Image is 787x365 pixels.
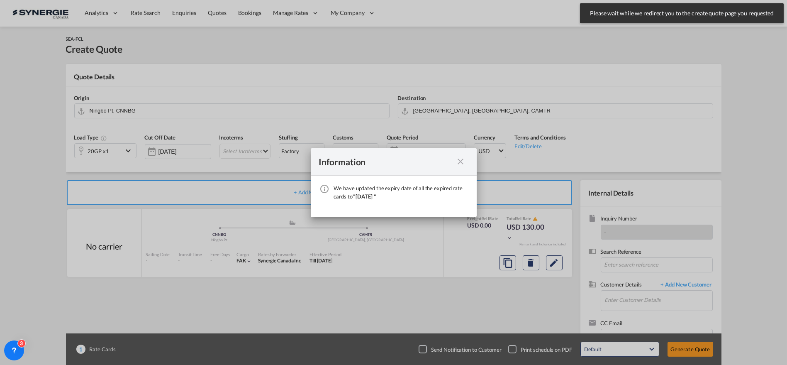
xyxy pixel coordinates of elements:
[456,157,466,167] md-icon: icon-close fg-AAA8AD cursor
[353,193,376,200] span: " [DATE] "
[319,157,453,167] div: Information
[334,184,468,201] div: We have updated the expiry date of all the expired rate cards to
[320,184,330,194] md-icon: icon-information-outline
[311,148,477,217] md-dialog: We have ...
[587,9,776,17] span: Please wait while we redirect you to the create quote page you requested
